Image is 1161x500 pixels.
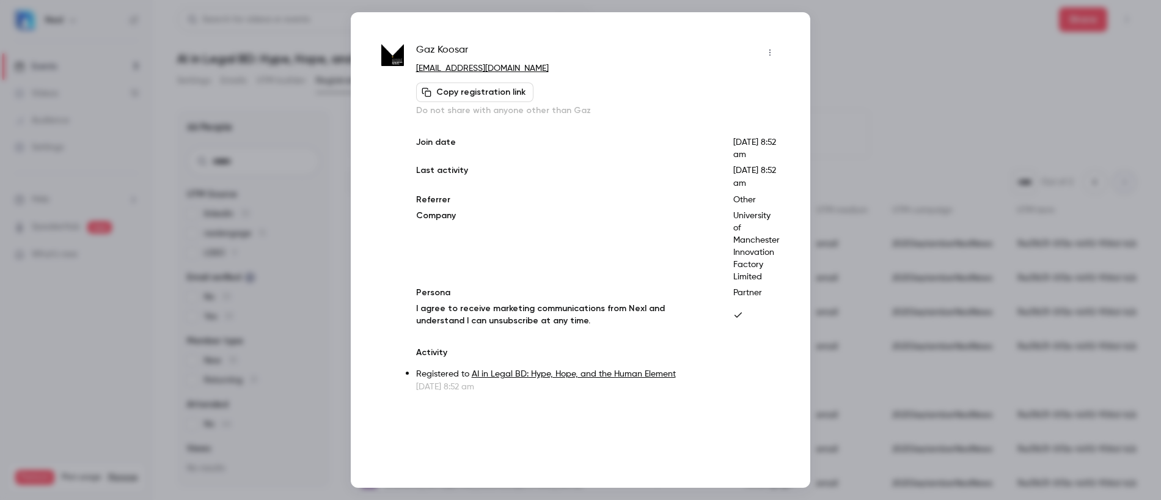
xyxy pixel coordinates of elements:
[733,194,780,206] p: Other
[416,136,714,161] p: Join date
[416,43,468,62] span: Gaz Koosar
[416,287,714,299] p: Persona
[416,64,549,73] a: [EMAIL_ADDRESS][DOMAIN_NAME]
[416,303,714,327] p: I agree to receive marketing communications from Nexl and understand I can unsubscribe at any time.
[472,370,676,378] a: AI in Legal BD: Hype, Hope, and the Human Element
[733,287,780,299] p: Partner
[416,210,714,283] p: Company
[416,83,533,102] button: Copy registration link
[733,166,776,188] span: [DATE] 8:52 am
[416,347,780,359] p: Activity
[381,44,404,67] img: uominnovationfactory.com
[416,368,780,381] p: Registered to
[416,381,780,393] p: [DATE] 8:52 am
[733,136,780,161] p: [DATE] 8:52 am
[733,210,780,283] p: University of Manchester Innovation Factory Limited
[416,194,714,206] p: Referrer
[416,105,780,117] p: Do not share with anyone other than Gaz
[416,164,714,190] p: Last activity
